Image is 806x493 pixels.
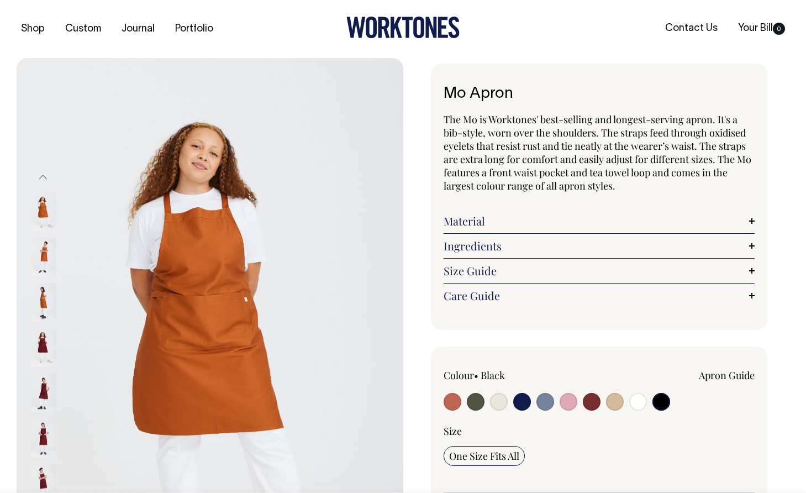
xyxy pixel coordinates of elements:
[444,264,755,277] a: Size Guide
[449,449,519,463] span: One Size Fits All
[444,289,755,302] a: Care Guide
[444,113,751,192] span: The Mo is Worktones' best-selling and longest-serving apron. It's a bib-style, worn over the shou...
[444,424,755,438] div: Size
[474,369,478,382] span: •
[444,86,755,103] h1: Mo Apron
[444,369,568,382] div: Colour
[734,19,789,38] a: Your Bill0
[61,20,106,38] a: Custom
[444,214,755,228] a: Material
[773,23,785,35] span: 0
[444,239,755,253] a: Ingredients
[31,419,56,458] img: burgundy
[31,374,56,413] img: burgundy
[31,329,56,368] img: burgundy
[17,20,49,38] a: Shop
[31,193,56,232] img: rust
[35,165,51,190] button: Previous
[699,369,755,382] a: Apron Guide
[31,284,56,322] img: rust
[171,20,218,38] a: Portfolio
[31,238,56,277] img: rust
[661,19,722,38] a: Contact Us
[117,20,159,38] a: Journal
[444,446,525,466] input: One Size Fits All
[481,369,505,382] label: Black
